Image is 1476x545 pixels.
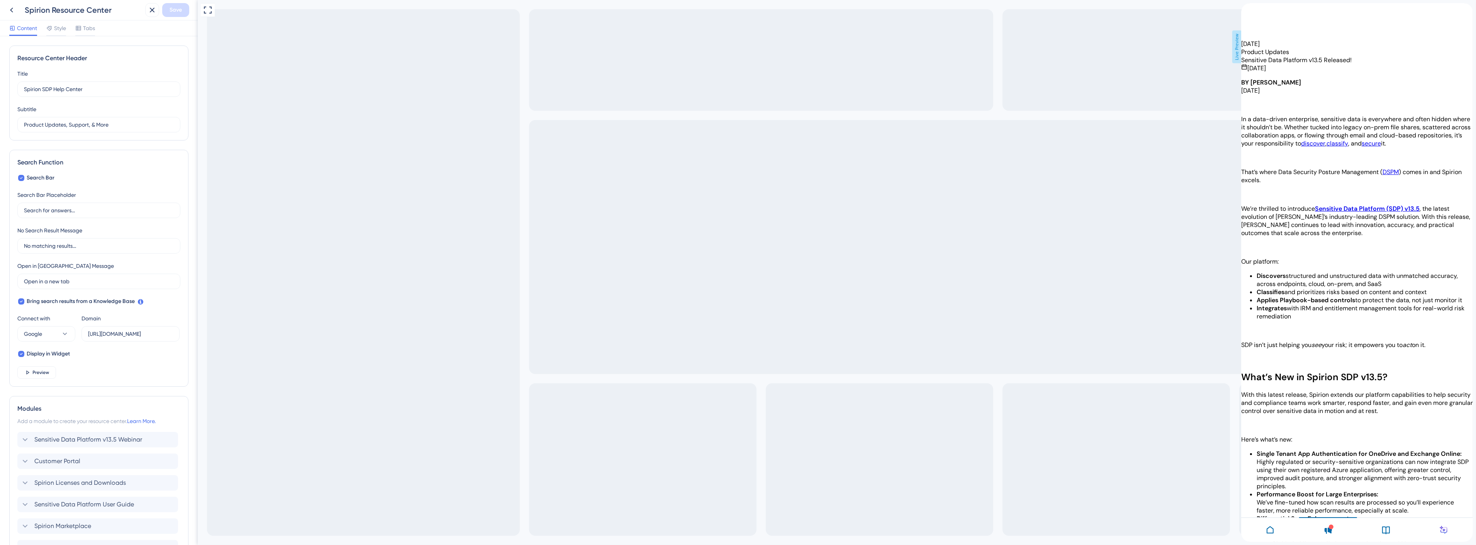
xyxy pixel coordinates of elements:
[120,136,140,144] a: secure
[15,301,225,317] span: with IRM and entitlement management tools for real-world risk remediation
[15,447,221,455] strong: Single Tenant App Authentication for OneDrive and Exchange Online:
[140,136,145,144] span: it.
[70,338,80,346] em: see
[15,301,46,309] strong: Integrates
[24,206,174,215] input: Search for answers...
[17,432,180,447] div: Sensitive Data Platform v13.5 Webinar
[17,454,180,469] div: Customer Portal
[27,297,135,306] span: Bring search results from a Knowledge Base
[15,285,43,293] strong: Classifies
[83,24,95,33] span: Tabs
[17,497,180,512] div: Sensitive Data Platform User Guide
[15,269,218,285] span: structured and unstructured data with unmatched accuracy, across endpoints, cloud, on-prem, and SaaS
[15,293,114,301] strong: Applies Playbook-based controls
[24,329,42,339] span: Google
[43,285,185,293] span: and prioritizes risks based on content and context
[24,120,174,129] input: Description
[80,338,161,346] span: your risk; it empowers you to
[17,69,28,78] div: Title
[170,5,182,15] span: Save
[34,478,126,487] span: Spirion Licenses and Downloads
[17,105,36,114] div: Subtitle
[24,85,174,93] input: Title
[24,242,174,250] input: No matching results...
[17,226,82,235] div: No Search Result Message
[17,190,76,200] div: Search Bar Placeholder
[25,5,32,7] div: 3
[15,495,214,511] span: We’ve fine-tuned how scan results are processed so you’ll experience faster, more reliable perfor...
[54,24,66,33] span: Style
[6,61,25,69] span: [DATE]
[25,5,142,15] div: Spirion Resource Center
[27,349,70,359] span: Display in Widget
[171,338,184,346] span: on it.
[17,366,56,379] button: Preview
[84,136,85,144] span: ,
[17,261,114,271] div: Open in [GEOGRAPHIC_DATA] Message
[15,455,229,487] span: Highly regulated or security-sensitive organizations can now integrate SDP using their own regist...
[17,475,180,491] div: Spirion Licenses and Downloads
[17,314,75,323] div: Connect with
[114,293,221,301] span: to protect the data, not just monitor it
[17,326,75,342] button: Google
[15,269,44,277] strong: Discovers
[34,435,142,444] span: Sensitive Data Platform v13.5 Webinar
[15,487,137,495] strong: Performance Boost for Large Enterprises:
[33,369,49,376] span: Preview
[141,165,158,173] a: DSPM
[162,3,189,17] button: Save
[17,24,37,33] span: Content
[17,158,180,167] div: Search Function
[88,330,173,338] input: help.userguiding.com
[24,277,174,286] input: Open in a new tab
[161,338,171,346] em: act
[74,201,178,210] a: Sensitive Data Platform (SDP) v13.5
[107,136,120,144] span: , and
[1035,30,1044,63] span: Live Preview
[34,500,134,509] span: Sensitive Data Platform User Guide
[27,173,54,183] span: Search Bar
[17,54,180,63] div: Resource Center Header
[34,521,91,531] span: Spirion Marketplace
[81,314,101,323] div: Domain
[17,518,180,534] div: Spirion Marketplace
[15,511,111,520] strong: Differential Scan Enhancements
[17,418,127,424] span: Add a module to create your resource center.
[17,404,180,413] div: Modules
[127,418,156,424] a: Learn More.
[60,136,84,144] a: discover
[34,457,80,466] span: Customer Portal
[85,136,107,144] a: classify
